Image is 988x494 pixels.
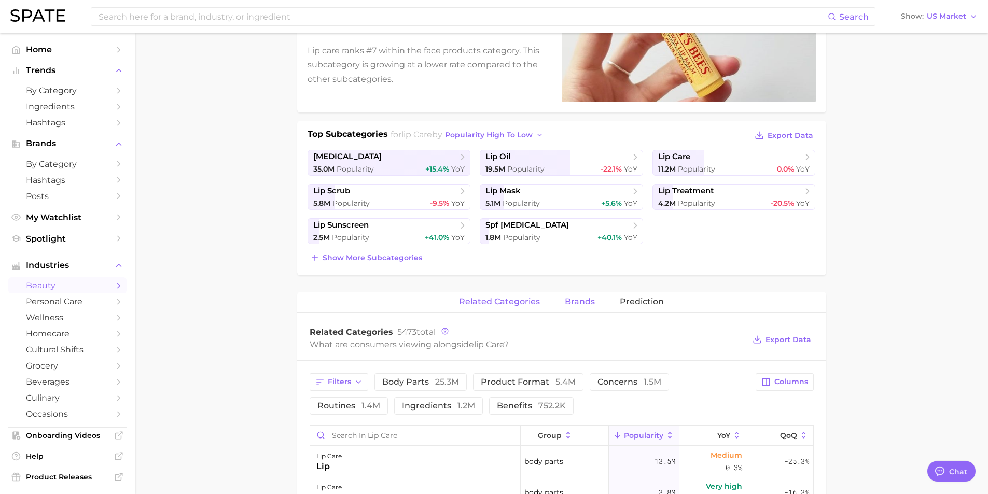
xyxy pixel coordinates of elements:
a: by Category [8,156,127,172]
span: YoY [451,199,465,208]
span: Onboarding Videos [26,431,109,440]
span: 2.5m [313,233,330,242]
a: homecare [8,326,127,342]
button: Filters [310,373,368,391]
span: Help [26,451,109,461]
a: wellness [8,309,127,326]
span: Popularity [503,199,540,208]
span: 19.5m [485,164,505,174]
span: 1.8m [485,233,501,242]
a: Hashtags [8,172,127,188]
span: 752.2k [538,401,566,411]
span: 0.0% [777,164,794,174]
a: Posts [8,188,127,204]
span: [MEDICAL_DATA] [313,152,382,162]
button: Trends [8,63,127,78]
span: lip mask [485,186,521,196]
button: Popularity [609,426,679,446]
span: YoY [717,431,730,440]
button: QoQ [746,426,813,446]
span: Show [901,13,924,19]
span: popularity high to low [445,131,533,139]
button: ShowUS Market [898,10,980,23]
span: Posts [26,191,109,201]
a: Spotlight [8,231,127,247]
span: for by [391,130,547,139]
button: Export Data [752,128,815,143]
span: Popularity [507,164,545,174]
span: Spotlight [26,234,109,244]
a: beauty [8,277,127,293]
input: Search here for a brand, industry, or ingredient [98,8,828,25]
span: YoY [451,164,465,174]
a: lip treatment4.2m Popularity-20.5% YoY [652,184,816,210]
h1: Top Subcategories [308,128,388,144]
span: Ingredients [26,102,109,111]
span: by Category [26,86,109,95]
span: related categories [459,297,540,306]
a: Help [8,448,127,464]
span: Export Data [768,131,813,140]
span: lip care [401,130,432,139]
a: lip mask5.1m Popularity+5.6% YoY [480,184,643,210]
span: culinary [26,393,109,403]
span: 25.3m [435,377,459,387]
span: routines [317,402,380,410]
span: Hashtags [26,175,109,185]
span: 13.5m [655,455,675,468]
a: Hashtags [8,115,127,131]
span: beauty [26,280,109,290]
span: brands [565,297,595,306]
a: My Watchlist [8,209,127,225]
span: ingredients [402,402,475,410]
span: Popularity [624,431,663,440]
span: 5473 [397,327,416,337]
span: 5.1m [485,199,500,208]
span: lip oil [485,152,510,162]
span: +15.4% [425,164,449,174]
button: Export Data [750,332,813,347]
div: What are consumers viewing alongside ? [310,337,745,351]
a: Product Releases [8,469,127,485]
span: benefits [497,402,566,410]
button: group [521,426,609,446]
a: occasions [8,406,127,422]
span: -22.1% [601,164,622,174]
a: Onboarding Videos [8,428,127,443]
span: -9.5% [430,199,449,208]
span: wellness [26,313,109,322]
span: total [397,327,436,337]
p: Lip care ranks #7 within the face products category. This subcategory is growing at a lower rate ... [308,44,549,86]
a: personal care [8,293,127,309]
a: [MEDICAL_DATA]35.0m Popularity+15.4% YoY [308,150,471,176]
a: lip sunscreen2.5m Popularity+41.0% YoY [308,218,471,244]
div: lip care [316,450,342,462]
button: Brands [8,136,127,151]
span: Filters [328,377,351,386]
a: Ingredients [8,98,127,115]
span: Medium [711,449,742,461]
span: Popularity [678,164,715,174]
span: +41.0% [425,233,449,242]
span: Popularity [678,199,715,208]
span: Popularity [332,233,369,242]
span: YoY [624,233,637,242]
span: 5.8m [313,199,330,208]
span: by Category [26,159,109,169]
span: group [538,431,562,440]
span: YoY [796,164,810,174]
a: lip care11.2m Popularity0.0% YoY [652,150,816,176]
span: US Market [927,13,966,19]
div: lip [316,460,342,473]
span: 11.2m [658,164,676,174]
a: beverages [8,374,127,390]
a: grocery [8,358,127,374]
img: SPATE [10,9,65,22]
span: Export Data [766,335,811,344]
span: Brands [26,139,109,148]
span: lip scrub [313,186,350,196]
span: personal care [26,297,109,306]
span: lip care [658,152,690,162]
span: 5.4m [555,377,576,387]
button: Columns [756,373,813,391]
